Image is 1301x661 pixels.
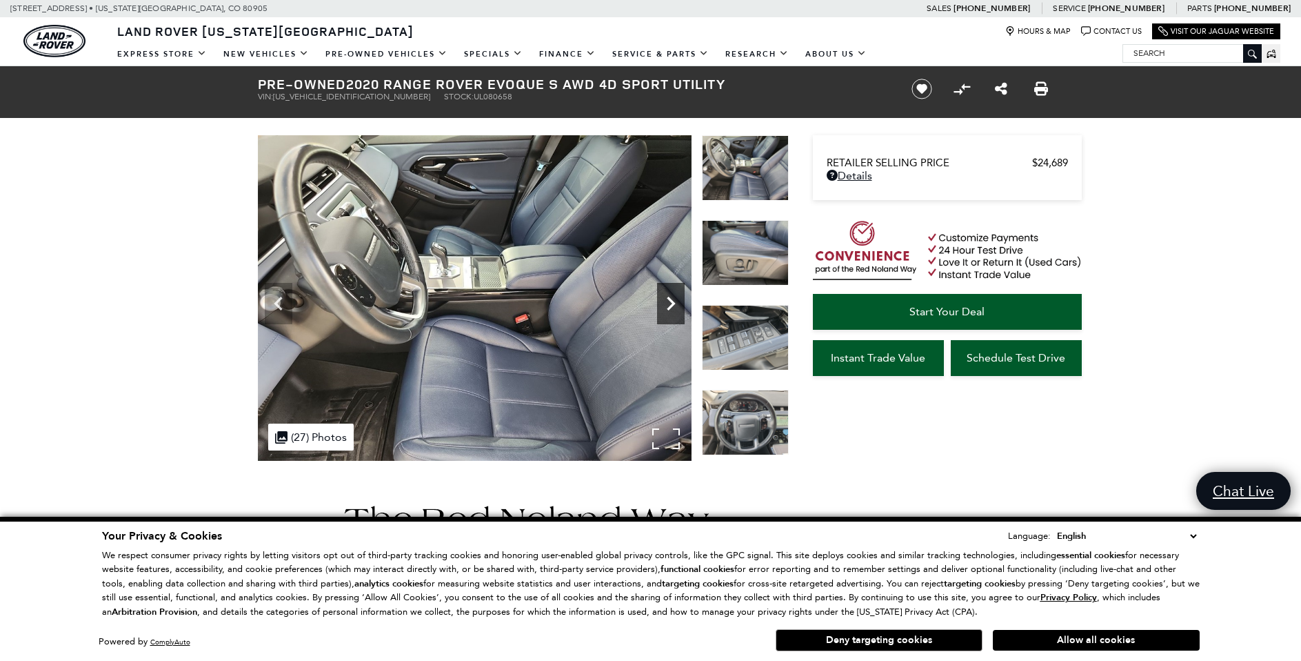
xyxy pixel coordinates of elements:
[995,81,1007,97] a: Share this Pre-Owned 2020 Range Rover Evoque S AWD 4D Sport Utility
[1034,81,1048,97] a: Print this Pre-Owned 2020 Range Rover Evoque S AWD 4D Sport Utility
[909,305,985,318] span: Start Your Deal
[1158,26,1274,37] a: Visit Our Jaguar Website
[1206,482,1281,500] span: Chat Live
[215,42,317,66] a: New Vehicles
[951,340,1082,376] a: Schedule Test Drive
[258,135,692,461] img: Used 2020 Fuji White Land Rover S image 10
[258,75,346,93] strong: Pre-Owned
[23,25,85,57] img: Land Rover
[827,169,1068,182] a: Details
[109,42,875,66] nav: Main Navigation
[112,606,197,618] strong: Arbitration Provision
[1008,531,1051,540] div: Language:
[1040,591,1097,604] u: Privacy Policy
[954,3,1030,14] a: [PHONE_NUMBER]
[456,42,531,66] a: Specials
[265,283,292,324] div: Previous
[23,25,85,57] a: land-rover
[1040,592,1097,602] a: Privacy Policy
[702,135,789,201] img: Used 2020 Fuji White Land Rover S image 10
[604,42,717,66] a: Service & Parts
[944,578,1016,590] strong: targeting cookies
[102,549,1200,620] p: We respect consumer privacy rights by letting visitors opt out of third-party tracking cookies an...
[993,630,1200,651] button: Allow all cookies
[1053,529,1200,544] select: Language Select
[1123,45,1261,61] input: Search
[657,283,685,324] div: Next
[702,305,789,371] img: Used 2020 Fuji White Land Rover S image 12
[717,42,797,66] a: Research
[1081,26,1142,37] a: Contact Us
[258,77,889,92] h1: 2020 Range Rover Evoque S AWD 4D Sport Utility
[813,294,1082,330] a: Start Your Deal
[702,390,789,455] img: Used 2020 Fuji White Land Rover S image 13
[1214,3,1291,14] a: [PHONE_NUMBER]
[776,629,982,651] button: Deny targeting cookies
[1196,472,1291,510] a: Chat Live
[444,92,474,101] span: Stock:
[813,340,944,376] a: Instant Trade Value
[1187,3,1212,13] span: Parts
[1053,3,1085,13] span: Service
[951,79,972,99] button: Compare Vehicle
[1088,3,1164,14] a: [PHONE_NUMBER]
[1032,157,1068,169] span: $24,689
[474,92,512,101] span: UL080658
[354,578,423,590] strong: analytics cookies
[1056,549,1125,562] strong: essential cookies
[660,563,734,575] strong: functional cookies
[797,42,875,66] a: About Us
[662,578,734,590] strong: targeting cookies
[109,42,215,66] a: EXPRESS STORE
[967,351,1065,364] span: Schedule Test Drive
[258,92,273,101] span: VIN:
[117,23,414,39] span: Land Rover [US_STATE][GEOGRAPHIC_DATA]
[531,42,604,66] a: Finance
[1005,26,1071,37] a: Hours & Map
[268,424,354,451] div: (27) Photos
[927,3,951,13] span: Sales
[827,157,1068,169] a: Retailer Selling Price $24,689
[831,351,925,364] span: Instant Trade Value
[702,220,789,286] img: Used 2020 Fuji White Land Rover S image 11
[907,78,937,100] button: Save vehicle
[10,3,268,13] a: [STREET_ADDRESS] • [US_STATE][GEOGRAPHIC_DATA], CO 80905
[150,638,190,647] a: ComplyAuto
[109,23,422,39] a: Land Rover [US_STATE][GEOGRAPHIC_DATA]
[102,529,222,544] span: Your Privacy & Cookies
[273,92,430,101] span: [US_VEHICLE_IDENTIFICATION_NUMBER]
[827,157,1032,169] span: Retailer Selling Price
[99,638,190,647] div: Powered by
[317,42,456,66] a: Pre-Owned Vehicles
